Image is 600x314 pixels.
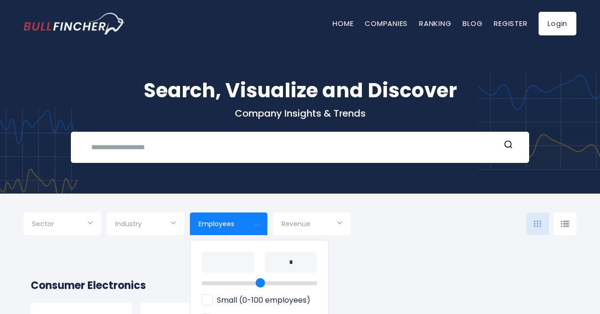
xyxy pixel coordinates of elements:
a: Home [333,18,353,28]
span: Employees [198,220,234,228]
button: Search [502,139,514,152]
a: Ranking [419,18,451,28]
a: Go to homepage [24,13,125,34]
a: Companies [365,18,408,28]
a: Blog [463,18,482,28]
span: Revenue [282,220,310,228]
img: bullfincher logo [24,13,125,34]
span: Small (0-100 employees) [202,296,310,306]
a: Login [539,12,576,35]
a: Register [494,18,527,28]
